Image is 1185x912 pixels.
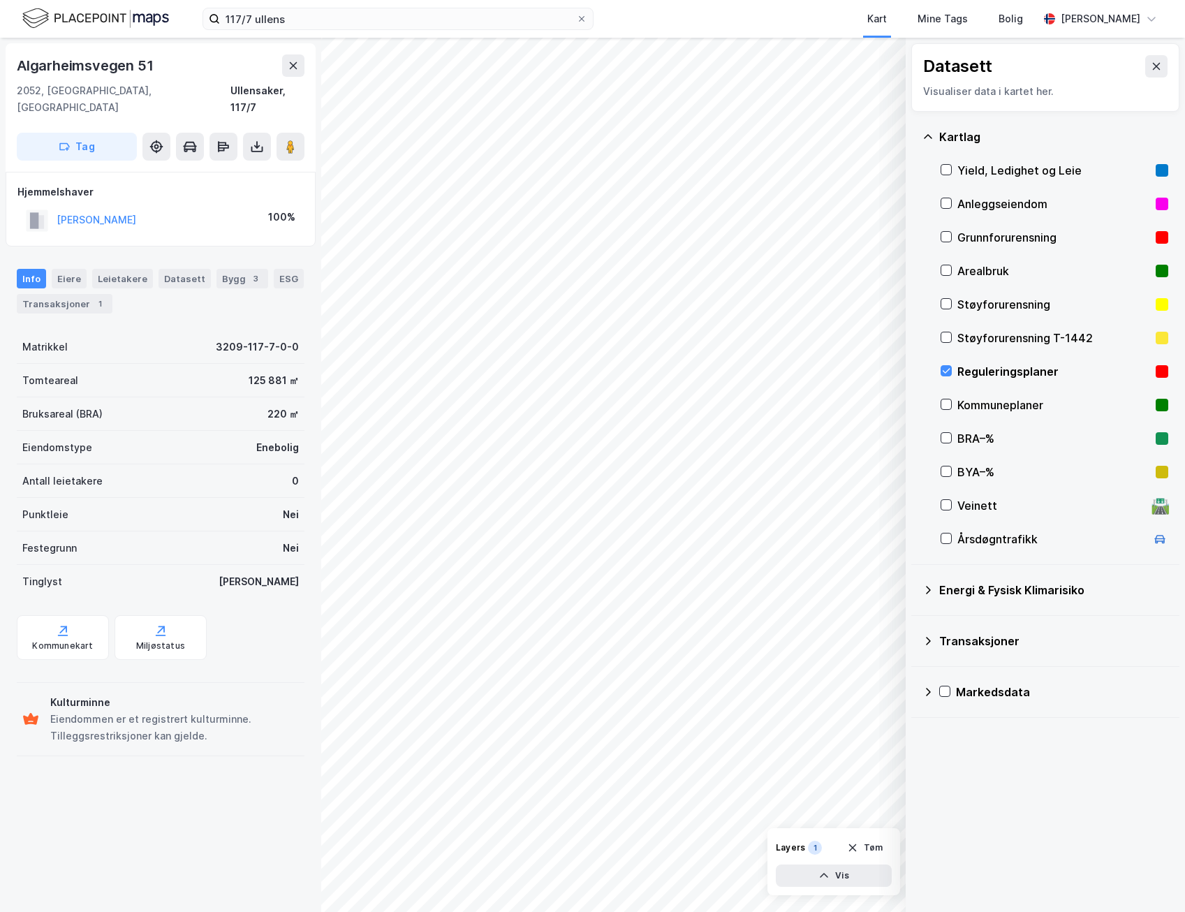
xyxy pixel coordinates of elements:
[808,841,822,855] div: 1
[957,464,1150,480] div: BYA–%
[1115,845,1185,912] iframe: Chat Widget
[957,296,1150,313] div: Støyforurensning
[957,397,1150,413] div: Kommuneplaner
[957,162,1150,179] div: Yield, Ledighet og Leie
[292,473,299,490] div: 0
[957,531,1146,547] div: Årsdøgntrafikk
[956,684,1168,700] div: Markedsdata
[22,573,62,590] div: Tinglyst
[838,837,892,859] button: Tøm
[17,133,137,161] button: Tag
[219,573,299,590] div: [PERSON_NAME]
[50,694,299,711] div: Kulturminne
[939,633,1168,649] div: Transaksjoner
[17,54,156,77] div: Algarheimsvegen 51
[957,363,1150,380] div: Reguleringsplaner
[867,10,887,27] div: Kart
[216,269,268,288] div: Bygg
[267,406,299,422] div: 220 ㎡
[256,439,299,456] div: Enebolig
[283,540,299,557] div: Nei
[22,473,103,490] div: Antall leietakere
[776,842,805,853] div: Layers
[159,269,211,288] div: Datasett
[17,269,46,288] div: Info
[957,430,1150,447] div: BRA–%
[957,196,1150,212] div: Anleggseiendom
[1151,497,1170,515] div: 🛣️
[216,339,299,355] div: 3209-117-7-0-0
[274,269,304,288] div: ESG
[957,497,1146,514] div: Veinett
[22,439,92,456] div: Eiendomstype
[939,128,1168,145] div: Kartlag
[957,229,1150,246] div: Grunnforurensning
[93,297,107,311] div: 1
[17,184,304,200] div: Hjemmelshaver
[283,506,299,523] div: Nei
[52,269,87,288] div: Eiere
[92,269,153,288] div: Leietakere
[22,406,103,422] div: Bruksareal (BRA)
[918,10,968,27] div: Mine Tags
[999,10,1023,27] div: Bolig
[32,640,93,652] div: Kommunekart
[776,865,892,887] button: Vis
[923,83,1168,100] div: Visualiser data i kartet her.
[22,6,169,31] img: logo.f888ab2527a4732fd821a326f86c7f29.svg
[22,506,68,523] div: Punktleie
[1115,845,1185,912] div: Kontrollprogram for chat
[230,82,304,116] div: Ullensaker, 117/7
[249,372,299,389] div: 125 881 ㎡
[268,209,295,226] div: 100%
[22,540,77,557] div: Festegrunn
[17,294,112,314] div: Transaksjoner
[22,372,78,389] div: Tomteareal
[17,82,230,116] div: 2052, [GEOGRAPHIC_DATA], [GEOGRAPHIC_DATA]
[1061,10,1140,27] div: [PERSON_NAME]
[136,640,185,652] div: Miljøstatus
[939,582,1168,598] div: Energi & Fysisk Klimarisiko
[22,339,68,355] div: Matrikkel
[957,330,1150,346] div: Støyforurensning T-1442
[50,711,299,744] div: Eiendommen er et registrert kulturminne. Tilleggsrestriksjoner kan gjelde.
[957,263,1150,279] div: Arealbruk
[220,8,576,29] input: Søk på adresse, matrikkel, gårdeiere, leietakere eller personer
[249,272,263,286] div: 3
[923,55,992,78] div: Datasett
